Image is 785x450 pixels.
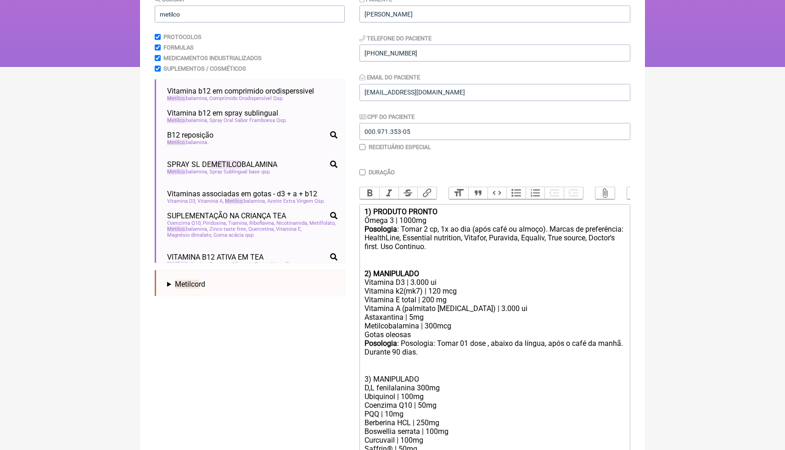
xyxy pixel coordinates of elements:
[167,87,314,95] span: Vitamina b12 em comprimido orodisperssivel
[209,226,247,232] span: Zinco taste free
[369,169,395,176] label: Duração
[276,226,302,232] span: Vitamina E
[364,269,419,278] strong: 2) MANIPULADO
[167,226,208,232] span: balamina
[211,160,241,169] span: METILCO
[163,33,202,40] label: Protocolos
[267,198,325,204] span: Azeite Extra Virgem Qsp
[248,226,275,232] span: Quercetina
[209,95,284,101] span: Comprimido Orodispersível Qsp
[364,287,625,295] div: Vitamina k2(mk7) | 120 mcg
[359,35,432,42] label: Telefone do Paciente
[544,187,564,199] button: Decrease Level
[167,117,208,123] span: balamina
[364,225,397,233] strong: Posologia
[364,392,625,401] div: Ubiquinol | 100mg
[506,187,526,199] button: Bullets
[364,207,437,216] strong: 1) PRODUTO PRONTO
[167,117,186,123] span: Metilco
[197,198,224,204] span: Vitamina A
[417,187,437,199] button: Link
[364,295,625,304] div: Vitamina E total | 200 mg
[167,139,208,145] span: balamina
[155,6,345,22] input: exemplo: emagrecimento, ansiedade
[359,74,420,81] label: Email do Paciente
[163,44,194,51] label: Formulas
[163,55,262,61] label: Medicamentos Industrializados
[167,169,208,175] span: balamina
[167,95,208,101] span: balamina
[364,401,625,410] div: Coenzima Q10 | 50mg
[364,418,625,427] div: Berberina HCL | 250mg
[309,220,336,226] span: Metilfolato
[488,187,507,199] button: Code
[468,187,488,199] button: Quote
[359,113,415,120] label: CPF do Paciente
[449,187,468,199] button: Heading
[364,339,397,348] strong: Posologia
[167,211,286,220] span: SUPLEMENTAÇÃO NA CRIANÇA TEA
[364,410,625,418] div: PQQ | 10mg
[209,169,271,175] span: Spray Sublingual base qsp
[167,169,186,175] span: Metilco
[167,232,212,238] span: Magnésio dimalato
[209,117,287,123] span: Spray Oral Sabor Framboesa Qsp
[364,383,625,392] div: D,L fenilalanina 300mg
[249,220,275,226] span: Riboflavina
[595,187,615,199] button: Attach Files
[627,187,646,199] button: Undo
[526,187,545,199] button: Numbers
[225,198,244,204] span: Metilco
[167,131,213,139] span: B12 reposição
[167,261,186,267] span: Metilco
[398,187,418,199] button: Strikethrough
[167,189,317,198] span: Vitaminas associadas em gotas - d3 + a + b12
[167,198,196,204] span: Vitamina D3
[364,375,625,383] div: 3) MANIPULADO
[167,280,337,289] summary: Metilcord
[228,220,248,226] span: Tiamina
[369,144,431,150] label: Receituário Especial
[167,226,186,232] span: Metilco
[167,261,208,267] span: balamina
[175,280,199,289] span: Metilco
[364,225,625,269] div: : Tomar 2 cp, 1x ao dia (após café ou almoço). Marcas de preferência: HealthLine, Essential nutri...
[364,427,625,436] div: Boswellia serrata | 100mg
[163,65,246,72] label: Suplementos / Cosméticos
[209,261,307,267] span: Gostas sublinguais Frutas Vermelhas qsp
[167,220,202,226] span: Coenzima Q10
[379,187,398,199] button: Italic
[360,187,379,199] button: Bold
[175,280,205,289] span: rd
[564,187,583,199] button: Increase Level
[364,216,625,225] div: Ômega 3 | 1000mg
[213,232,255,238] span: Goma acácia qsp
[364,339,625,375] div: : Posologia: Tomar 01 dose , abaixo da língua, após o café da manhã. Durante 90 dias. ㅤ
[203,220,227,226] span: Piridoxina
[364,436,625,444] div: Curcuvail | 100mg
[364,304,625,339] div: Vitamina A (palmitato [MEDICAL_DATA]) | 3.000 ui Astaxantina | 5mg Metilcobalamina | 300mcg Gotas...
[276,220,308,226] span: Nicotinamida
[167,160,277,169] span: SPRAY SL DE BALAMINA
[167,95,186,101] span: Metilco
[167,253,264,261] span: VITAMINA B12 ATIVA EM TEA
[167,109,278,117] span: Vitamina b12 em spray sublingual
[167,139,186,145] span: Metilco
[225,198,266,204] span: balamina
[364,278,625,287] div: Vitamina D3 | 3.000 ui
